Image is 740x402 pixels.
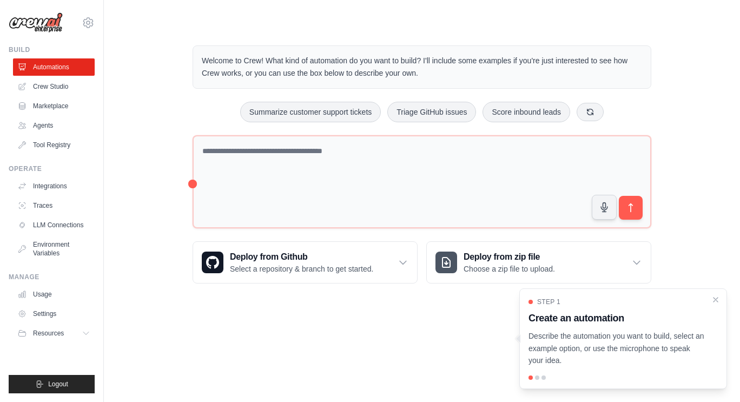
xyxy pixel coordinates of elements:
a: Tool Registry [13,136,95,154]
p: Select a repository & branch to get started. [230,263,373,274]
a: Marketplace [13,97,95,115]
button: Resources [13,325,95,342]
button: Triage GitHub issues [387,102,476,122]
button: Summarize customer support tickets [240,102,381,122]
a: Crew Studio [13,78,95,95]
a: Settings [13,305,95,322]
button: Logout [9,375,95,393]
iframe: Chat Widget [686,350,740,402]
a: Environment Variables [13,236,95,262]
div: Manage [9,273,95,281]
h3: Create an automation [528,311,705,326]
h3: Deploy from zip file [464,251,555,263]
a: LLM Connections [13,216,95,234]
a: Agents [13,117,95,134]
span: Logout [48,380,68,388]
a: Traces [13,197,95,214]
p: Welcome to Crew! What kind of automation do you want to build? I'll include some examples if you'... [202,55,642,80]
img: Logo [9,12,63,33]
h3: Deploy from Github [230,251,373,263]
a: Automations [13,58,95,76]
span: Step 1 [537,298,560,306]
button: Score inbound leads [483,102,570,122]
a: Integrations [13,177,95,195]
p: Describe the automation you want to build, select an example option, or use the microphone to spe... [528,330,705,367]
span: Resources [33,329,64,338]
button: Close walkthrough [711,295,720,304]
div: Build [9,45,95,54]
a: Usage [13,286,95,303]
p: Choose a zip file to upload. [464,263,555,274]
div: Operate [9,164,95,173]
